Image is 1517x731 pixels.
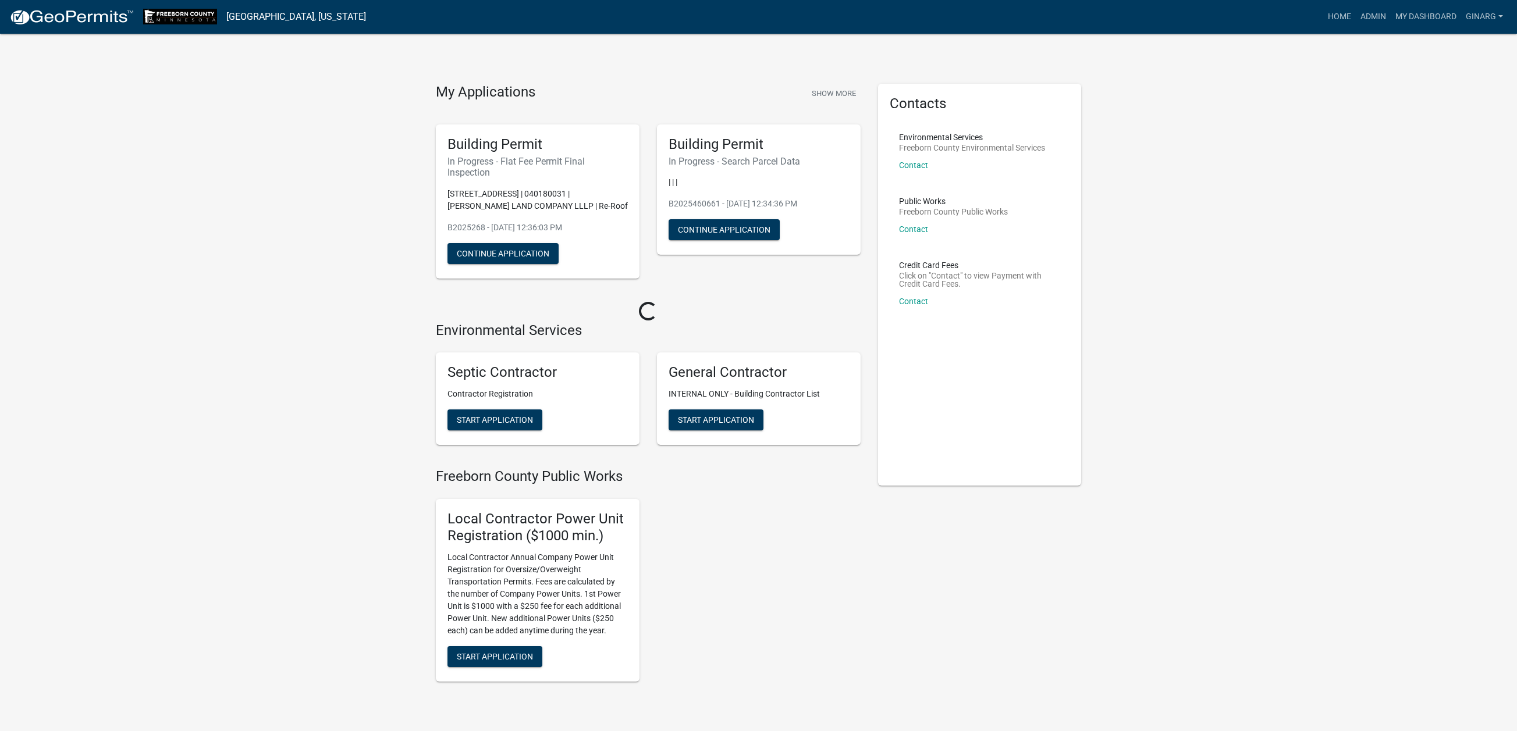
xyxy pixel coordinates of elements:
button: Show More [807,84,861,103]
span: Start Application [457,415,533,425]
h5: Local Contractor Power Unit Registration ($1000 min.) [447,511,628,544]
a: Admin [1356,6,1391,28]
p: Contractor Registration [447,388,628,400]
img: Freeborn County, Minnesota [143,9,217,24]
a: ginarg [1461,6,1508,28]
p: B2025268 - [DATE] 12:36:03 PM [447,222,628,234]
p: Freeborn County Environmental Services [899,144,1045,152]
p: Credit Card Fees [899,261,1061,269]
h4: My Applications [436,84,535,101]
span: Start Application [457,651,533,661]
p: Local Contractor Annual Company Power Unit Registration for Oversize/Overweight Transportation Pe... [447,551,628,637]
p: Click on "Contact" to view Payment with Credit Card Fees. [899,272,1061,288]
a: Contact [899,161,928,170]
button: Continue Application [447,243,559,264]
h4: Freeborn County Public Works [436,468,861,485]
p: [STREET_ADDRESS] | 040180031 | [PERSON_NAME] LAND COMPANY LLLP | Re-Roof [447,188,628,212]
p: Environmental Services [899,133,1045,141]
button: Continue Application [669,219,780,240]
p: INTERNAL ONLY - Building Contractor List [669,388,849,400]
h5: General Contractor [669,364,849,381]
a: [GEOGRAPHIC_DATA], [US_STATE] [226,7,366,27]
a: Contact [899,297,928,306]
p: B2025460661 - [DATE] 12:34:36 PM [669,198,849,210]
button: Start Application [447,646,542,667]
h4: Environmental Services [436,322,861,339]
a: My Dashboard [1391,6,1461,28]
button: Start Application [669,409,763,430]
h6: In Progress - Search Parcel Data [669,156,849,167]
a: Home [1323,6,1356,28]
a: Contact [899,224,928,234]
button: Start Application [447,409,542,430]
h5: Contacts [890,95,1070,112]
p: Freeborn County Public Works [899,208,1008,216]
h5: Septic Contractor [447,364,628,381]
span: Start Application [678,415,754,425]
h5: Building Permit [669,136,849,153]
h5: Building Permit [447,136,628,153]
h6: In Progress - Flat Fee Permit Final Inspection [447,156,628,178]
p: | | | [669,176,849,188]
p: Public Works [899,197,1008,205]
